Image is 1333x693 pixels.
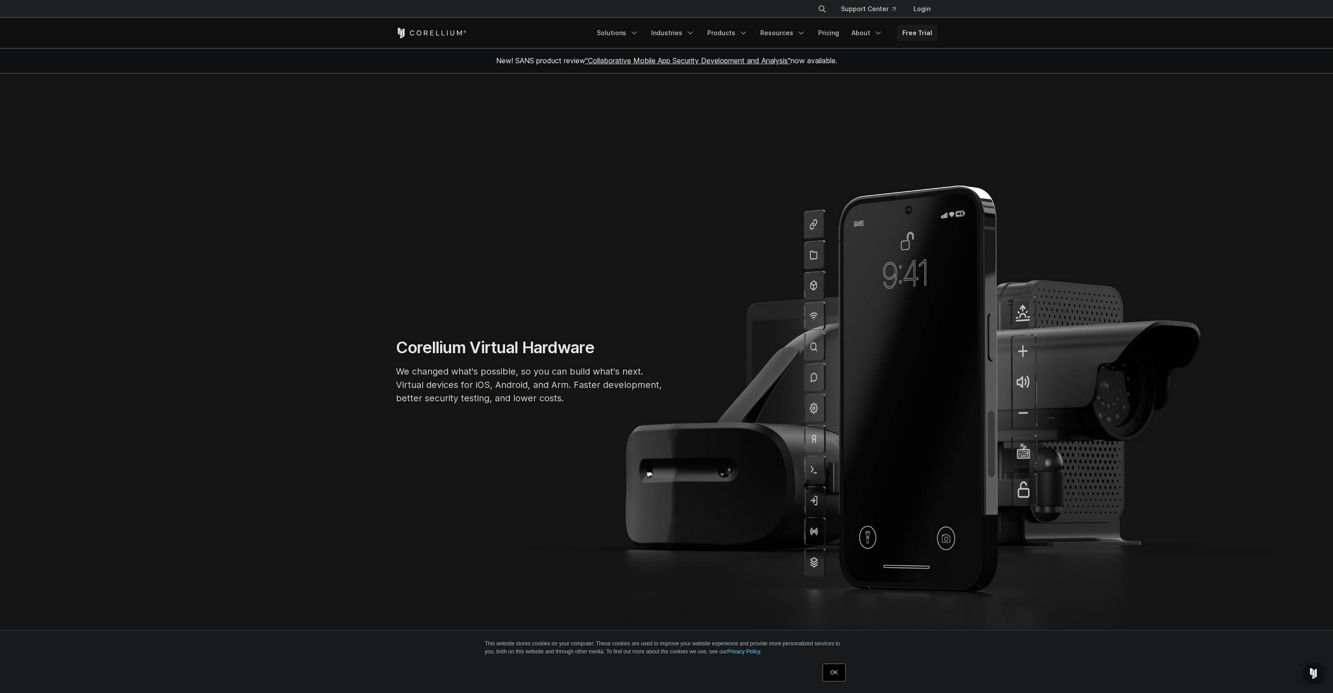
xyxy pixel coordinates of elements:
[813,25,844,41] a: Pricing
[396,338,663,358] h1: Corellium Virtual Hardware
[897,25,938,41] a: Free Trial
[396,365,663,405] p: We changed what's possible, so you can build what's next. Virtual devices for iOS, Android, and A...
[1303,663,1324,684] div: Open Intercom Messenger
[727,648,762,655] a: Privacy Policy.
[846,25,888,41] a: About
[591,25,938,41] div: Navigation Menu
[585,56,791,65] a: "Collaborative Mobile App Security Development and Analysis"
[496,56,837,65] span: New! SANS product review now available.
[823,664,845,681] a: OK
[834,1,903,17] a: Support Center
[591,25,644,41] a: Solutions
[807,1,938,17] div: Navigation Menu
[485,640,848,656] p: This website stores cookies on your computer. These cookies are used to improve your website expe...
[702,25,753,41] a: Products
[396,28,467,38] a: Corellium Home
[646,25,700,41] a: Industries
[906,1,938,17] a: Login
[755,25,811,41] a: Resources
[814,1,830,17] button: Search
